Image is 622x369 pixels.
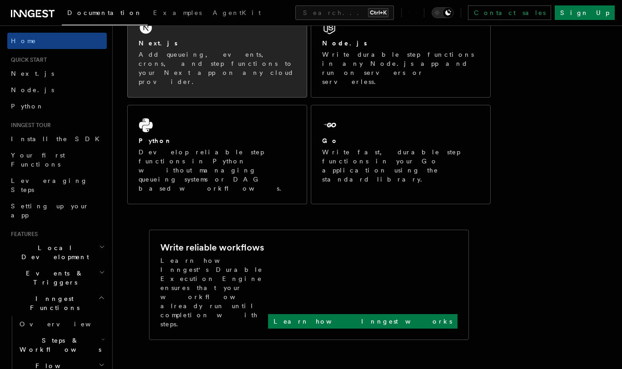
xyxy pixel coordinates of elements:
[16,336,101,354] span: Steps & Workflows
[432,7,453,18] button: Toggle dark mode
[7,172,107,198] a: Leveraging Steps
[7,231,38,238] span: Features
[160,256,268,329] p: Learn how Inngest's Durable Execution Engine ensures that your workflow already run until complet...
[311,105,491,204] a: GoWrite fast, durable step functions in your Go application using the standard library.
[7,56,47,64] span: Quick start
[20,320,113,328] span: Overview
[7,98,107,114] a: Python
[322,50,479,86] p: Write durable step functions in any Node.js app and run on servers or serverless.
[11,202,89,219] span: Setting up your app
[67,9,142,16] span: Documentation
[7,243,99,261] span: Local Development
[7,269,99,287] span: Events & Triggers
[368,8,388,17] kbd: Ctrl+K
[16,332,107,358] button: Steps & Workflows
[16,316,107,332] a: Overview
[11,70,54,77] span: Next.js
[11,135,105,143] span: Install the SDK
[7,131,107,147] a: Install the SDK
[160,241,264,254] h2: Write reliable workflows
[7,294,98,312] span: Inngest Functions
[11,177,88,193] span: Leveraging Steps
[7,265,107,290] button: Events & Triggers
[274,317,452,326] p: Learn how Inngest works
[139,136,172,145] h2: Python
[322,148,479,184] p: Write fast, durable step functions in your Go application using the standard library.
[207,3,266,25] a: AgentKit
[139,39,178,48] h2: Next.js
[322,39,367,48] h2: Node.js
[7,65,107,82] a: Next.js
[268,314,458,329] a: Learn how Inngest works
[127,7,307,98] a: Next.jsAdd queueing, events, crons, and step functions to your Next app on any cloud provider.
[322,136,338,145] h2: Go
[11,152,65,168] span: Your first Functions
[139,50,296,86] p: Add queueing, events, crons, and step functions to your Next app on any cloud provider.
[11,36,36,45] span: Home
[127,105,307,204] a: PythonDevelop reliable step functions in Python without managing queueing systems or DAG based wo...
[139,148,296,193] p: Develop reliable step functions in Python without managing queueing systems or DAG based workflows.
[295,5,394,20] button: Search...Ctrl+K
[7,240,107,265] button: Local Development
[7,290,107,316] button: Inngest Functions
[7,198,107,223] a: Setting up your app
[7,82,107,98] a: Node.js
[555,5,615,20] a: Sign Up
[7,33,107,49] a: Home
[7,147,107,172] a: Your first Functions
[468,5,551,20] a: Contact sales
[62,3,148,25] a: Documentation
[153,9,202,16] span: Examples
[11,103,44,110] span: Python
[7,122,51,129] span: Inngest tour
[311,7,491,98] a: Node.jsWrite durable step functions in any Node.js app and run on servers or serverless.
[11,86,54,93] span: Node.js
[213,9,261,16] span: AgentKit
[148,3,207,25] a: Examples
